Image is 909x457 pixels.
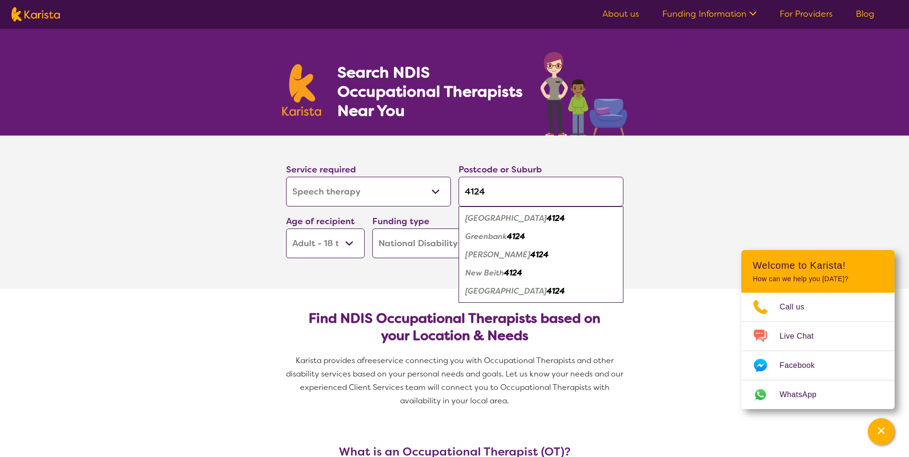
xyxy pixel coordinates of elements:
img: occupational-therapy [541,52,627,136]
a: Blog [856,8,874,20]
h1: Search NDIS Occupational Therapists Near You [337,63,524,120]
em: 4124 [530,250,549,260]
label: Age of recipient [286,216,355,227]
h2: Welcome to Karista! [753,260,883,271]
span: Call us [780,300,816,314]
em: New Beith [465,268,504,278]
div: Boronia Heights 4124 [463,209,619,228]
em: Greenbank [465,231,507,241]
a: Web link opens in a new tab. [741,380,895,409]
button: Channel Menu [868,418,895,445]
img: Karista logo [282,64,322,116]
span: free [362,355,377,366]
input: Type [459,177,623,206]
div: Lyons 4124 [463,246,619,264]
div: Silverbark Ridge 4124 [463,282,619,300]
h2: Find NDIS Occupational Therapists based on your Location & Needs [294,310,616,344]
span: Live Chat [780,329,825,343]
img: Karista logo [12,7,60,22]
div: Channel Menu [741,250,895,409]
ul: Choose channel [741,293,895,409]
p: How can we help you [DATE]? [753,275,883,283]
span: WhatsApp [780,388,828,402]
em: [GEOGRAPHIC_DATA] [465,286,547,296]
em: 4124 [547,213,565,223]
span: service connecting you with Occupational Therapists and other disability services based on your p... [286,355,625,406]
label: Service required [286,164,356,175]
div: New Beith 4124 [463,264,619,282]
em: [GEOGRAPHIC_DATA] [465,213,547,223]
label: Postcode or Suburb [459,164,542,175]
div: Greenbank 4124 [463,228,619,246]
a: For Providers [780,8,833,20]
span: Karista provides a [296,355,362,366]
em: 4124 [507,231,525,241]
em: [PERSON_NAME] [465,250,530,260]
em: 4124 [504,268,522,278]
a: About us [602,8,639,20]
em: 4124 [547,286,565,296]
span: Facebook [780,358,826,373]
label: Funding type [372,216,429,227]
a: Funding Information [662,8,757,20]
